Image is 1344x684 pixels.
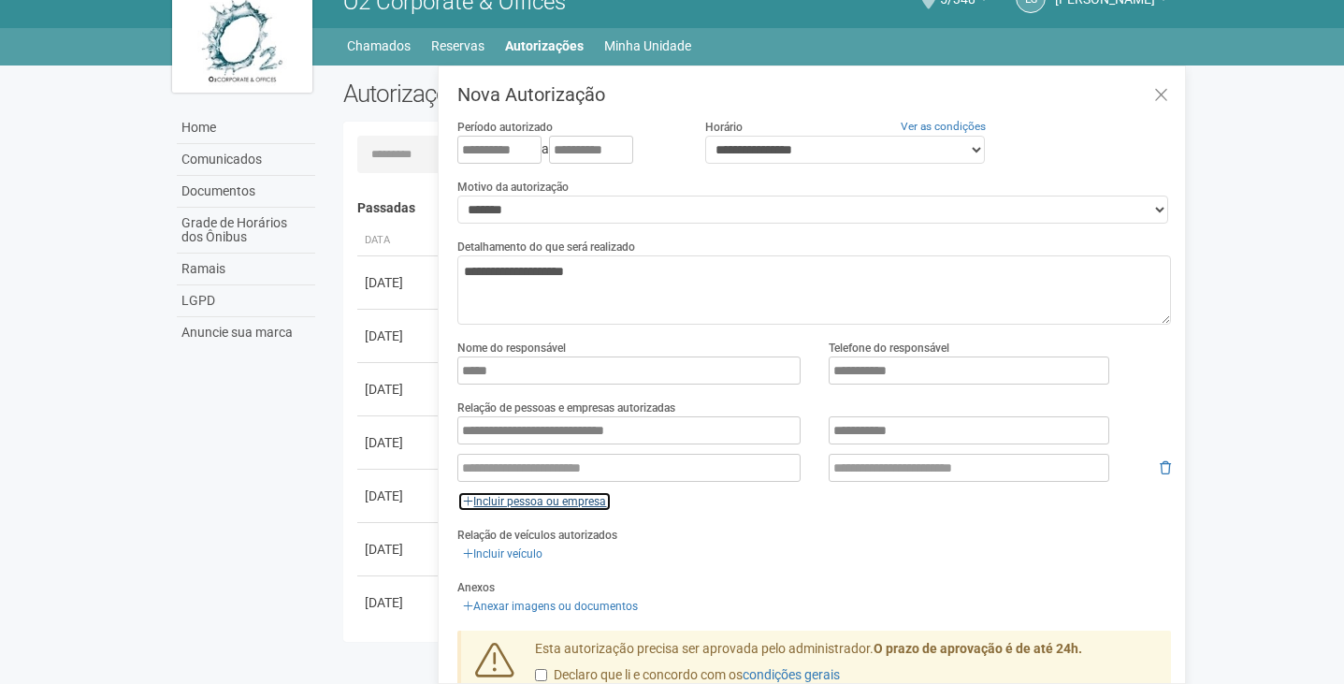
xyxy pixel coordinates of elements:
label: Relação de veículos autorizados [457,527,617,544]
div: [DATE] [365,540,434,559]
h4: Passadas [357,201,1159,215]
div: [DATE] [365,273,434,292]
div: [DATE] [365,327,434,345]
a: LGPD [177,285,315,317]
label: Nome do responsável [457,340,566,357]
div: [DATE] [365,433,434,452]
h2: Autorizações [343,80,744,108]
a: Anuncie sua marca [177,317,315,348]
input: Declaro que li e concordo com oscondições gerais [535,669,547,681]
h3: Nova Autorização [457,85,1171,104]
a: Reservas [431,33,484,59]
label: Motivo da autorização [457,179,569,196]
i: Remover [1160,461,1171,474]
label: Anexos [457,579,495,596]
a: Chamados [347,33,411,59]
a: Incluir veículo [457,544,548,564]
div: [DATE] [365,487,434,505]
a: Autorizações [505,33,584,59]
div: a [457,136,676,164]
div: [DATE] [365,593,434,612]
label: Horário [705,119,743,136]
label: Telefone do responsável [829,340,949,357]
th: Data [357,226,441,256]
a: Incluir pessoa ou empresa [457,491,612,512]
a: Home [177,112,315,144]
a: Documentos [177,176,315,208]
a: Comunicados [177,144,315,176]
label: Detalhamento do que será realizado [457,239,635,255]
a: Ramais [177,254,315,285]
label: Relação de pessoas e empresas autorizadas [457,400,675,416]
a: Minha Unidade [604,33,691,59]
a: Grade de Horários dos Ônibus [177,208,315,254]
div: [DATE] [365,380,434,399]
strong: O prazo de aprovação é de até 24h. [874,641,1082,656]
label: Período autorizado [457,119,553,136]
a: condições gerais [743,667,840,682]
a: Ver as condições [901,120,986,133]
a: Anexar imagens ou documentos [457,596,643,617]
